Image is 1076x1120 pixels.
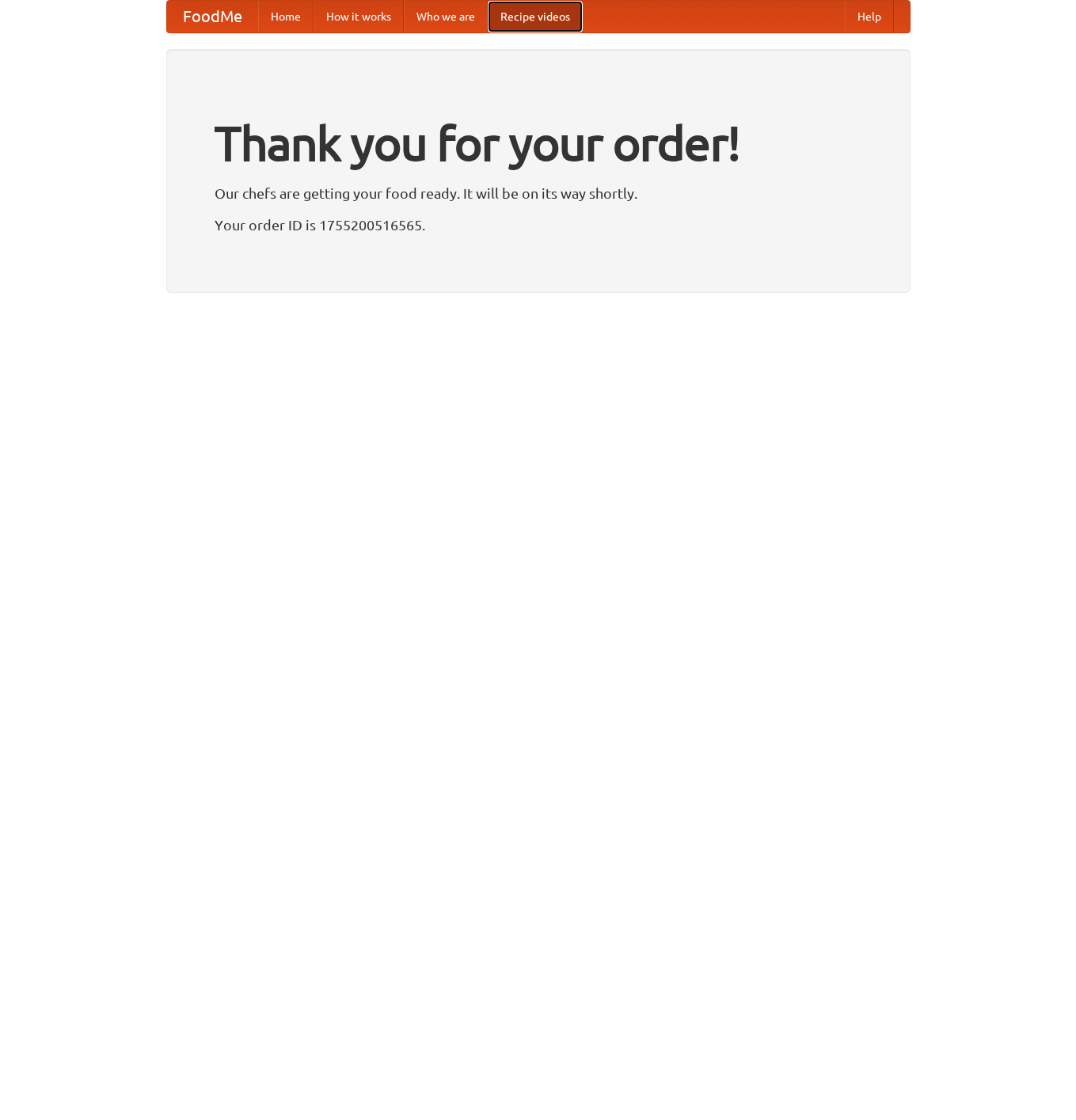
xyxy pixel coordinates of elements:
[845,1,894,32] a: Help
[215,181,862,205] p: Our chefs are getting your food ready. It will be on its way shortly.
[215,213,862,237] p: Your order ID is 1755200516565.
[167,1,258,32] a: FoodMe
[488,1,583,32] a: Recipe videos
[314,1,404,32] a: How it works
[258,1,314,32] a: Home
[404,1,488,32] a: Who we are
[215,105,862,181] h1: Thank you for your order!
